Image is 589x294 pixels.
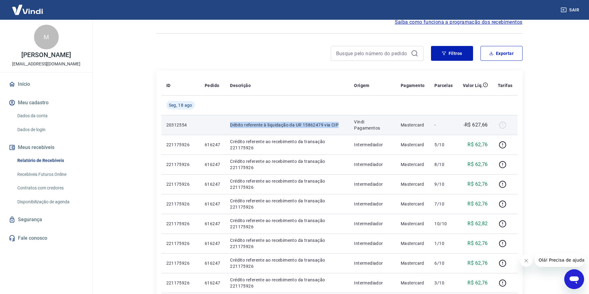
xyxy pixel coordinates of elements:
[467,279,488,287] p: R$ 62,76
[166,260,195,266] p: 221175926
[401,240,425,246] p: Mastercard
[166,221,195,227] p: 221175926
[166,142,195,148] p: 221175926
[520,255,532,267] iframe: Fechar mensagem
[336,49,408,58] input: Busque pelo número do pedido
[4,4,52,9] span: Olá! Precisa de ajuda?
[467,161,488,168] p: R$ 62,76
[205,280,220,286] p: 616247
[434,221,453,227] p: 10/10
[401,122,425,128] p: Mastercard
[354,201,391,207] p: Intermediador
[205,82,219,89] p: Pedido
[354,240,391,246] p: Intermediador
[401,221,425,227] p: Mastercard
[467,259,488,267] p: R$ 62,76
[434,260,453,266] p: 6/10
[395,19,523,26] a: Saiba como funciona a programação dos recebimentos
[230,158,344,171] p: Crédito referente ao recebimento da transação 221175926
[205,201,220,207] p: 616247
[230,178,344,190] p: Crédito referente ao recebimento da transação 221175926
[15,182,85,194] a: Contratos com credores
[230,82,251,89] p: Descrição
[434,142,453,148] p: 5/10
[463,82,483,89] p: Valor Líq.
[7,231,85,245] a: Fale conosco
[401,142,425,148] p: Mastercard
[354,221,391,227] p: Intermediador
[7,77,85,91] a: Início
[467,141,488,148] p: R$ 62,76
[564,269,584,289] iframe: Botão para abrir a janela de mensagens
[467,180,488,188] p: R$ 62,76
[401,161,425,168] p: Mastercard
[434,161,453,168] p: 8/10
[401,82,425,89] p: Pagamento
[354,181,391,187] p: Intermediador
[434,240,453,246] p: 1/10
[205,221,220,227] p: 616247
[434,280,453,286] p: 3/10
[166,280,195,286] p: 221175926
[230,257,344,269] p: Crédito referente ao recebimento da transação 221175926
[205,260,220,266] p: 616247
[166,82,171,89] p: ID
[169,102,192,108] span: Seg, 18 ago
[15,168,85,181] a: Recebíveis Futuros Online
[401,260,425,266] p: Mastercard
[354,260,391,266] p: Intermediador
[401,280,425,286] p: Mastercard
[7,141,85,154] button: Meus recebíveis
[480,46,523,61] button: Exportar
[354,119,391,131] p: Vindi Pagamentos
[205,161,220,168] p: 616247
[7,0,48,19] img: Vindi
[15,154,85,167] a: Relatório de Recebíveis
[467,240,488,247] p: R$ 62,76
[205,240,220,246] p: 616247
[463,121,488,129] p: -R$ 627,66
[166,122,195,128] p: 20312554
[467,200,488,208] p: R$ 62,76
[354,161,391,168] p: Intermediador
[15,196,85,208] a: Disponibilização de agenda
[166,201,195,207] p: 221175926
[166,181,195,187] p: 221175926
[354,82,369,89] p: Origem
[559,4,582,16] button: Sair
[230,277,344,289] p: Crédito referente ao recebimento da transação 221175926
[230,237,344,250] p: Crédito referente ao recebimento da transação 221175926
[230,122,344,128] p: Débito referente à liquidação da UR 15862479 via CIP
[7,96,85,110] button: Meu cadastro
[434,122,453,128] p: -
[166,161,195,168] p: 221175926
[230,217,344,230] p: Crédito referente ao recebimento da transação 221175926
[354,142,391,148] p: Intermediador
[434,82,453,89] p: Parcelas
[498,82,513,89] p: Tarifas
[166,240,195,246] p: 221175926
[7,213,85,226] a: Segurança
[434,201,453,207] p: 7/10
[34,25,59,49] div: M
[230,198,344,210] p: Crédito referente ao recebimento da transação 221175926
[434,181,453,187] p: 9/10
[230,139,344,151] p: Crédito referente ao recebimento da transação 221175926
[12,61,80,67] p: [EMAIL_ADDRESS][DOMAIN_NAME]
[535,253,584,267] iframe: Mensagem da empresa
[354,280,391,286] p: Intermediador
[21,52,71,58] p: [PERSON_NAME]
[205,142,220,148] p: 616247
[401,201,425,207] p: Mastercard
[431,46,473,61] button: Filtros
[205,181,220,187] p: 616247
[401,181,425,187] p: Mastercard
[15,123,85,136] a: Dados de login
[467,220,488,227] p: R$ 62,82
[15,110,85,122] a: Dados da conta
